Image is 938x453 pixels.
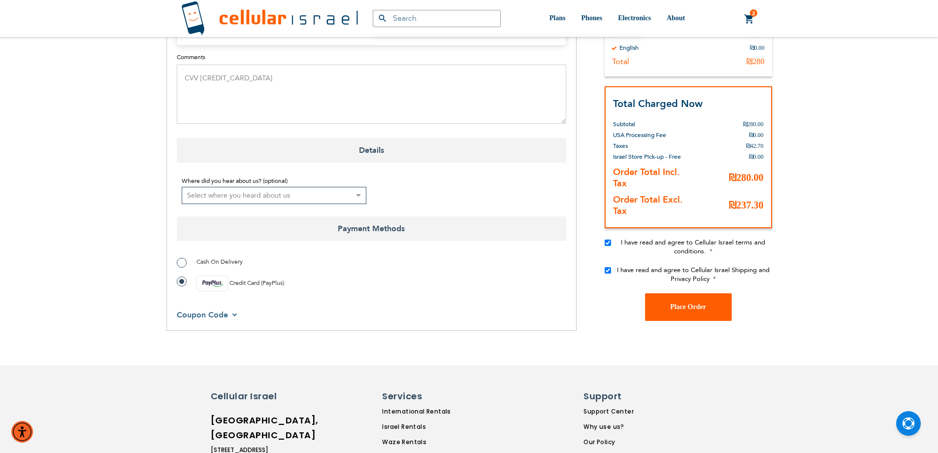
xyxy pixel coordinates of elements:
[177,216,566,241] span: Payment Methods
[621,238,765,256] span: I have read and agree to Cellular Israel terms and conditions.
[619,44,639,52] div: English
[550,14,566,22] span: Plans
[613,194,682,217] strong: Order Total Excl. Tax
[645,293,732,321] button: Place Order
[729,172,764,183] span: ₪280.00
[746,142,764,149] span: ₪42.70
[746,57,765,67] div: ₪280
[583,438,645,447] a: Our Policy
[211,413,297,443] h6: [GEOGRAPHIC_DATA], [GEOGRAPHIC_DATA]
[382,390,498,403] h6: Services
[670,303,706,311] span: Place Order
[182,177,288,185] span: Where did you hear about us? (optional)
[583,422,645,431] a: Why use us?
[613,166,679,190] strong: Order Total Incl. Tax
[583,390,639,403] h6: Support
[373,10,501,27] input: Search
[613,153,681,161] span: Israel Store Pick-up - Free
[612,57,629,67] div: Total
[729,200,764,210] span: ₪237.30
[581,14,602,22] span: Phones
[177,53,566,62] label: Comments
[618,14,651,22] span: Electronics
[177,310,228,320] span: Coupon Code
[667,14,685,22] span: About
[613,131,666,139] span: USA Processing Fee
[752,9,755,17] span: 2
[749,153,764,160] span: ₪0.00
[749,132,764,139] span: ₪0.00
[617,266,770,283] span: I have read and agree to Cellular Israel Shipping and Privacy Policy
[196,276,228,291] img: payplus.svg
[613,111,690,130] th: Subtotal
[613,140,690,151] th: Taxes
[382,407,504,416] a: International Rentals
[743,121,764,128] span: ₪280.00
[11,421,33,443] div: Accessibility Menu
[196,258,243,266] span: Cash On Delivery
[613,97,703,110] strong: Total Charged Now
[177,138,566,163] span: Details
[211,390,297,403] h6: Cellular Israel
[229,279,284,287] span: Credit Card (PayPlus)
[181,1,358,36] img: Cellular Israel Logo
[382,422,504,431] a: Israel Rentals
[744,13,755,25] a: 2
[382,438,504,447] a: Waze Rentals
[583,407,645,416] a: Support Center
[750,44,765,52] div: ₪0.00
